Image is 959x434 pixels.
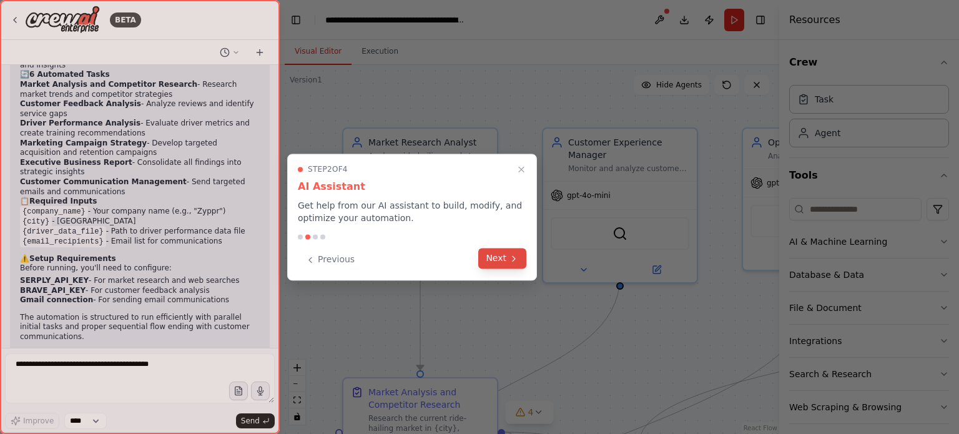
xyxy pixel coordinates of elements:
[298,249,362,270] button: Previous
[308,164,348,174] span: Step 2 of 4
[298,179,526,194] h3: AI Assistant
[514,162,529,177] button: Close walkthrough
[298,199,526,224] p: Get help from our AI assistant to build, modify, and optimize your automation.
[478,248,526,269] button: Next
[287,11,305,29] button: Hide left sidebar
